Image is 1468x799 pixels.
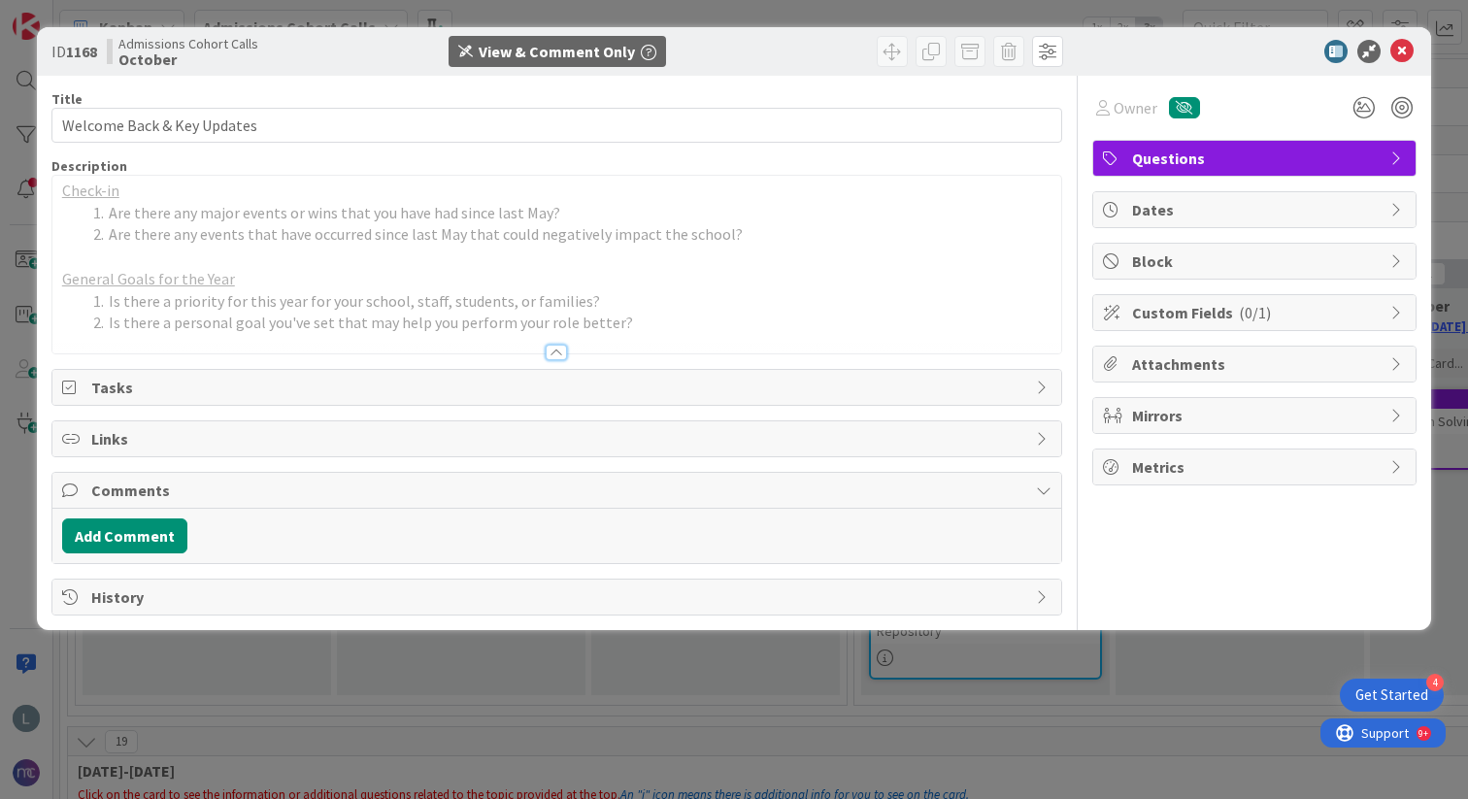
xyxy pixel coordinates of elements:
b: October [118,51,258,67]
b: 1168 [66,42,97,61]
span: Links [91,427,1026,450]
span: ( 0/1 ) [1239,303,1271,322]
span: Owner [1114,96,1157,119]
div: Open Get Started checklist, remaining modules: 4 [1340,679,1444,712]
span: Questions [1132,147,1381,170]
span: Tasks [91,376,1026,399]
u: General Goals for the Year [62,269,235,288]
button: Add Comment [62,518,187,553]
span: Custom Fields [1132,301,1381,324]
span: Dates [1132,198,1381,221]
span: Mirrors [1132,404,1381,427]
span: Admissions Cohort Calls [118,36,258,51]
span: Description [51,157,127,175]
span: Attachments [1132,352,1381,376]
span: Support [41,3,88,26]
div: View & Comment Only [479,40,635,63]
span: ID [51,40,97,63]
span: Comments [91,479,1026,502]
div: 4 [1426,674,1444,691]
span: Metrics [1132,455,1381,479]
div: Get Started [1355,685,1428,705]
li: Are there any events that have occurred since last May that could negatively impact the school? [85,223,1051,246]
li: Is there a priority for this year for your school, staff, students, or families? [85,290,1051,313]
u: Check-in [62,181,119,200]
li: Is there a personal goal you've set that may help you perform your role better? [85,312,1051,334]
span: History [91,585,1026,609]
input: type card name here... [51,108,1062,143]
li: Are there any major events or wins that you have had since last May? [85,202,1051,224]
span: Block [1132,250,1381,273]
label: Title [51,90,83,108]
div: 9+ [98,8,108,23]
